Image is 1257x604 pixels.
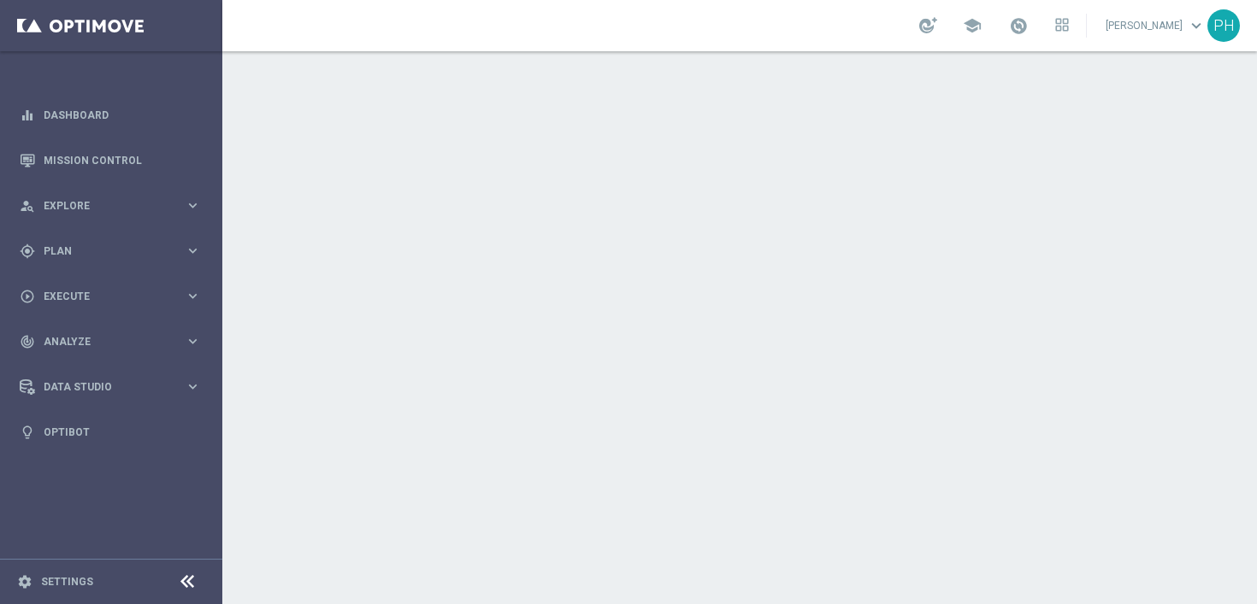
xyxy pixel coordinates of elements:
[44,246,185,256] span: Plan
[41,577,93,587] a: Settings
[185,197,201,214] i: keyboard_arrow_right
[19,199,202,213] button: person_search Explore keyboard_arrow_right
[19,425,202,439] button: lightbulb Optibot
[19,380,202,394] button: Data Studio keyboard_arrow_right
[20,138,201,183] div: Mission Control
[20,243,35,259] i: gps_fixed
[20,379,185,395] div: Data Studio
[20,243,185,259] div: Plan
[185,378,201,395] i: keyboard_arrow_right
[20,198,185,214] div: Explore
[44,201,185,211] span: Explore
[20,425,35,440] i: lightbulb
[19,108,202,122] button: equalizer Dashboard
[20,92,201,138] div: Dashboard
[20,198,35,214] i: person_search
[19,290,202,303] button: play_circle_outline Execute keyboard_arrow_right
[185,243,201,259] i: keyboard_arrow_right
[185,288,201,304] i: keyboard_arrow_right
[20,289,185,304] div: Execute
[185,333,201,349] i: keyboard_arrow_right
[19,244,202,258] button: gps_fixed Plan keyboard_arrow_right
[963,16,982,35] span: school
[44,138,201,183] a: Mission Control
[1104,13,1207,38] a: [PERSON_NAME]keyboard_arrow_down
[20,108,35,123] i: equalizer
[19,335,202,349] button: track_changes Analyze keyboard_arrow_right
[20,334,35,349] i: track_changes
[20,289,35,304] i: play_circle_outline
[44,291,185,302] span: Execute
[44,337,185,347] span: Analyze
[17,574,32,589] i: settings
[20,409,201,454] div: Optibot
[44,382,185,392] span: Data Studio
[1207,9,1240,42] div: PH
[44,409,201,454] a: Optibot
[19,154,202,167] button: Mission Control
[44,92,201,138] a: Dashboard
[20,334,185,349] div: Analyze
[1187,16,1206,35] span: keyboard_arrow_down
